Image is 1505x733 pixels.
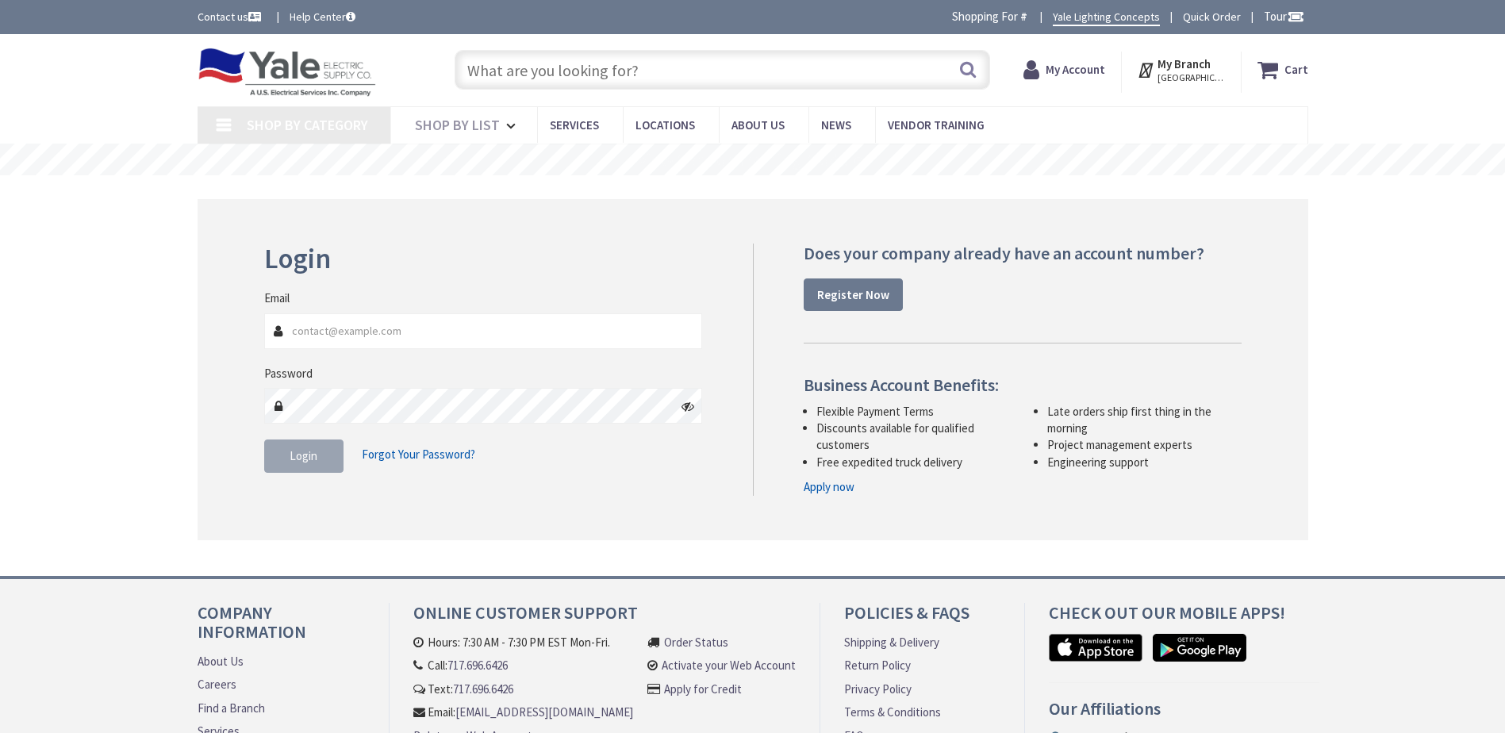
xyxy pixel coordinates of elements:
[731,117,785,132] span: About Us
[844,681,912,697] a: Privacy Policy
[1053,9,1160,26] a: Yale Lighting Concepts
[413,704,633,720] li: Email:
[1023,56,1105,84] a: My Account
[447,657,508,674] a: 717.696.6426
[362,447,475,462] span: Forgot Your Password?
[264,244,703,274] h2: Login
[198,653,244,670] a: About Us
[888,117,985,132] span: Vendor Training
[1158,56,1211,71] strong: My Branch
[681,400,694,413] i: Click here to show/hide password
[453,681,513,697] a: 717.696.6426
[664,681,742,697] a: Apply for Credit
[804,478,854,495] a: Apply now
[264,313,703,349] input: Email
[1020,9,1027,24] strong: #
[816,454,1011,470] li: Free expedited truck delivery
[198,603,365,653] h4: Company Information
[413,681,633,697] li: Text:
[821,117,851,132] span: News
[662,657,796,674] a: Activate your Web Account
[804,375,1242,394] h4: Business Account Benefits:
[413,634,633,650] li: Hours: 7:30 AM - 7:30 PM EST Mon-Fri.
[362,439,475,470] a: Forgot Your Password?
[1049,603,1320,634] h4: Check out Our Mobile Apps!
[455,50,990,90] input: What are you looking for?
[952,9,1018,24] span: Shopping For
[1047,403,1242,437] li: Late orders ship first thing in the morning
[1183,9,1241,25] a: Quick Order
[1158,71,1225,84] span: [GEOGRAPHIC_DATA], [GEOGRAPHIC_DATA]
[844,634,939,650] a: Shipping & Delivery
[1046,62,1105,77] strong: My Account
[635,117,695,132] span: Locations
[198,700,265,716] a: Find a Branch
[264,365,313,382] label: Password
[1049,699,1320,730] h4: Our Affiliations
[1137,56,1225,84] div: My Branch [GEOGRAPHIC_DATA], [GEOGRAPHIC_DATA]
[290,9,355,25] a: Help Center
[817,287,889,302] strong: Register Now
[415,116,500,134] span: Shop By List
[264,290,290,306] label: Email
[844,657,911,674] a: Return Policy
[804,278,903,312] a: Register Now
[1264,9,1304,24] span: Tour
[455,704,633,720] a: [EMAIL_ADDRESS][DOMAIN_NAME]
[1047,454,1242,470] li: Engineering support
[198,676,236,693] a: Careers
[816,420,1011,454] li: Discounts available for qualified customers
[844,603,1000,634] h4: Policies & FAQs
[804,244,1242,263] h4: Does your company already have an account number?
[290,448,317,463] span: Login
[1284,56,1308,84] strong: Cart
[247,116,368,134] span: Shop By Category
[413,657,633,674] li: Call:
[1257,56,1308,84] a: Cart
[264,439,344,473] button: Login
[198,48,377,97] img: Yale Electric Supply Co.
[1047,436,1242,453] li: Project management experts
[816,403,1011,420] li: Flexible Payment Terms
[844,704,941,720] a: Terms & Conditions
[413,603,796,634] h4: Online Customer Support
[550,117,599,132] span: Services
[664,634,728,650] a: Order Status
[198,9,264,25] a: Contact us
